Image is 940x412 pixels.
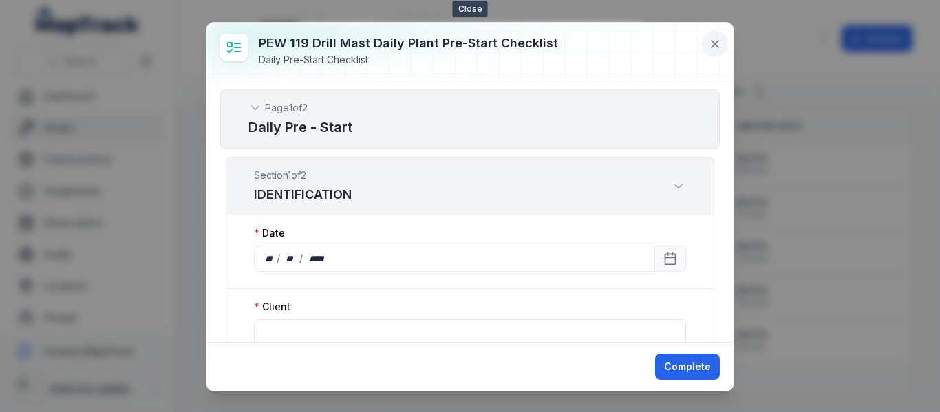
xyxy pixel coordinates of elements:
div: / [277,252,281,265]
span: Section 1 of 2 [254,169,352,182]
input: :r34:-form-item-label [254,319,686,345]
span: Page 1 of 2 [265,101,308,115]
div: day, [263,252,277,265]
label: Date [254,226,285,240]
label: Client [254,300,290,314]
h2: Daily Pre - Start [248,118,692,137]
button: Expand [671,179,686,194]
span: Close [453,1,488,17]
button: Calendar [654,246,686,272]
h3: PEW 119 Drill Mast Daily Plant Pre-Start Checklist [259,34,558,53]
button: Complete [655,354,720,380]
div: month, [281,252,300,265]
h3: IDENTIFICATION [254,185,352,204]
div: Daily Pre-Start Checklist [259,53,558,67]
div: year, [304,252,330,265]
div: / [299,252,304,265]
